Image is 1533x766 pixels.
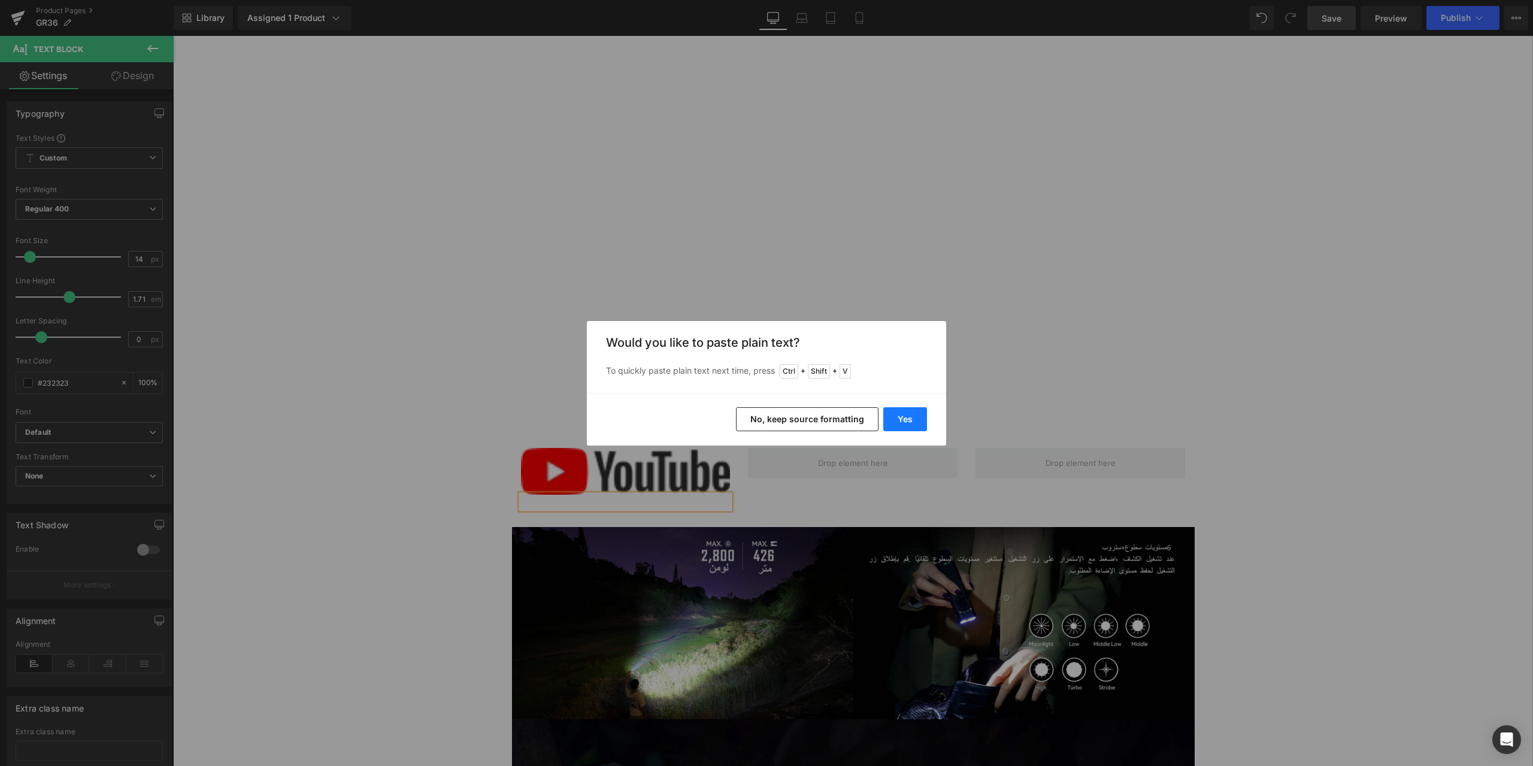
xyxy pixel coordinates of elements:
[606,335,927,350] h3: Would you like to paste plain text?
[840,364,851,379] span: V
[780,364,798,379] span: Ctrl
[801,365,805,377] span: +
[883,407,927,431] button: Yes
[339,380,1022,394] h3: مصباح يدوي متعدد الوظائف بمشبك 3 في 1
[680,491,1022,683] img: أربع وظائف في كشاف واحد - كشاف IMALENT GR35
[606,364,927,379] p: To quickly paste plain text next time, press
[736,407,878,431] button: No, keep source formatting
[832,365,837,377] span: +
[339,491,680,683] img: أربع وظائف في كشاف واحد - كشاف IMALENT GR35
[808,364,830,379] span: Shift
[1492,725,1521,754] div: Open Intercom Messenger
